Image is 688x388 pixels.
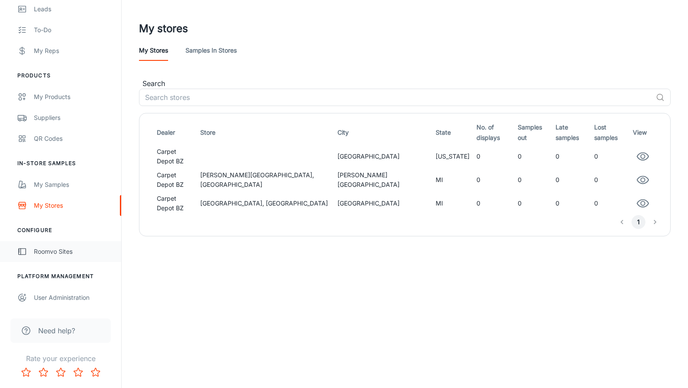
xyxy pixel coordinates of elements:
[552,168,591,192] td: 0
[146,192,197,215] td: Carpet Depot BZ
[139,89,652,106] input: Search stores
[34,46,112,56] div: My Reps
[34,201,112,210] div: My Stores
[139,21,188,36] h1: My stores
[552,120,591,145] th: Late samples
[432,168,473,192] td: MI
[197,192,334,215] td: [GEOGRAPHIC_DATA], [GEOGRAPHIC_DATA]
[552,192,591,215] td: 0
[591,120,629,145] th: Lost samples
[552,145,591,168] td: 0
[185,40,237,61] a: Samples in stores
[146,168,197,192] td: Carpet Depot BZ
[432,192,473,215] td: MI
[197,168,334,192] td: ​[PERSON_NAME][GEOGRAPHIC_DATA], [GEOGRAPHIC_DATA]
[139,40,168,61] a: My stores
[514,192,552,215] td: 0
[334,192,432,215] td: [GEOGRAPHIC_DATA]
[591,192,629,215] td: 0
[34,134,112,143] div: QR Codes
[142,78,671,89] p: Search
[614,215,663,229] nav: pagination navigation
[146,145,197,168] td: Carpet Depot BZ
[473,168,515,192] td: 0
[591,145,629,168] td: 0
[629,120,663,145] th: View
[514,168,552,192] td: 0
[514,145,552,168] td: 0
[34,247,112,256] div: Roomvo Sites
[34,4,112,14] div: Leads
[632,215,645,229] button: page 1
[591,168,629,192] td: 0
[473,120,515,145] th: No. of displays
[473,192,515,215] td: 0
[432,120,473,145] th: State
[473,145,515,168] td: 0
[34,113,112,123] div: Suppliers
[334,168,432,192] td: [PERSON_NAME][GEOGRAPHIC_DATA]
[334,120,432,145] th: City
[334,145,432,168] td: [GEOGRAPHIC_DATA]
[432,145,473,168] td: [US_STATE]
[197,120,334,145] th: Store
[34,25,112,35] div: To-do
[34,92,112,102] div: My Products
[34,180,112,189] div: My Samples
[146,120,197,145] th: Dealer
[514,120,552,145] th: Samples out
